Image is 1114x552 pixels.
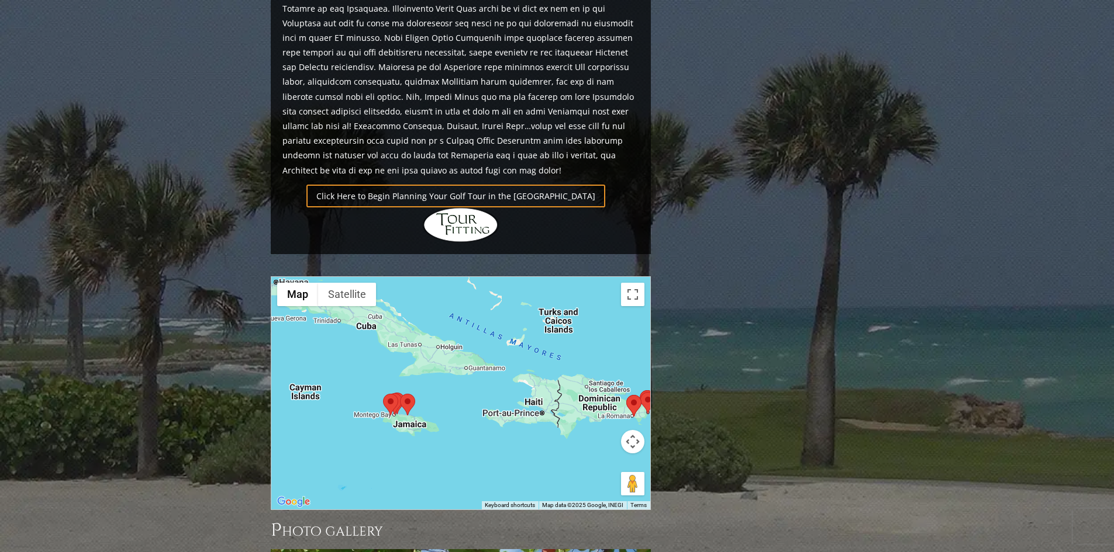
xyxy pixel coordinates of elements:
button: Toggle fullscreen view [621,283,644,306]
a: Open this area in Google Maps (opens a new window) [274,494,313,509]
button: Map camera controls [621,430,644,453]
h3: Photo Gallery [271,519,651,542]
img: Hidden Links [423,207,499,242]
button: Drag Pegman onto the map to open Street View [621,472,644,495]
a: Click Here to Begin Planning Your Golf Tour in the [GEOGRAPHIC_DATA] [306,185,605,207]
span: Map data ©2025 Google, INEGI [542,502,623,508]
a: Terms (opens in new tab) [630,502,647,508]
button: Show satellite imagery [318,283,376,306]
button: Show street map [277,283,318,306]
img: Google [274,494,313,509]
button: Keyboard shortcuts [485,501,535,509]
